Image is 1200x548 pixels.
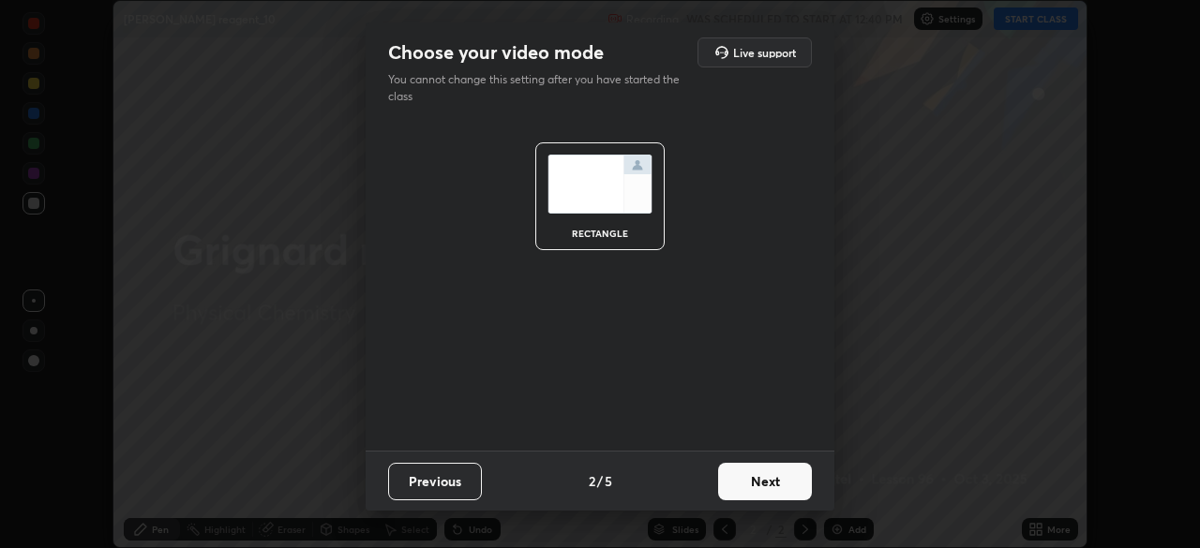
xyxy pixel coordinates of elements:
[388,40,604,65] h2: Choose your video mode
[388,71,692,105] p: You cannot change this setting after you have started the class
[589,471,595,491] h4: 2
[562,229,637,238] div: rectangle
[605,471,612,491] h4: 5
[388,463,482,500] button: Previous
[718,463,812,500] button: Next
[733,47,796,58] h5: Live support
[547,155,652,214] img: normalScreenIcon.ae25ed63.svg
[597,471,603,491] h4: /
